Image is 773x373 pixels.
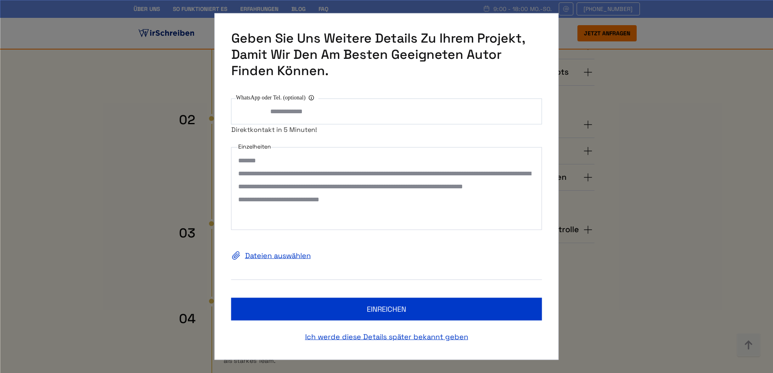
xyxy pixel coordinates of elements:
h2: Geben Sie uns weitere Details zu Ihrem Projekt, damit wir den am besten geeigneten Autor finden k... [231,30,542,78]
button: einreichen [231,298,542,321]
div: Direktkontakt in 5 Minuten! [231,124,542,135]
a: Ich werde diese Details später bekannt geben [231,330,542,343]
label: Einzelheiten [238,141,271,151]
label: Dateien auswählen [231,249,542,262]
label: WhatsApp oder Tel. (optional) [236,93,319,102]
